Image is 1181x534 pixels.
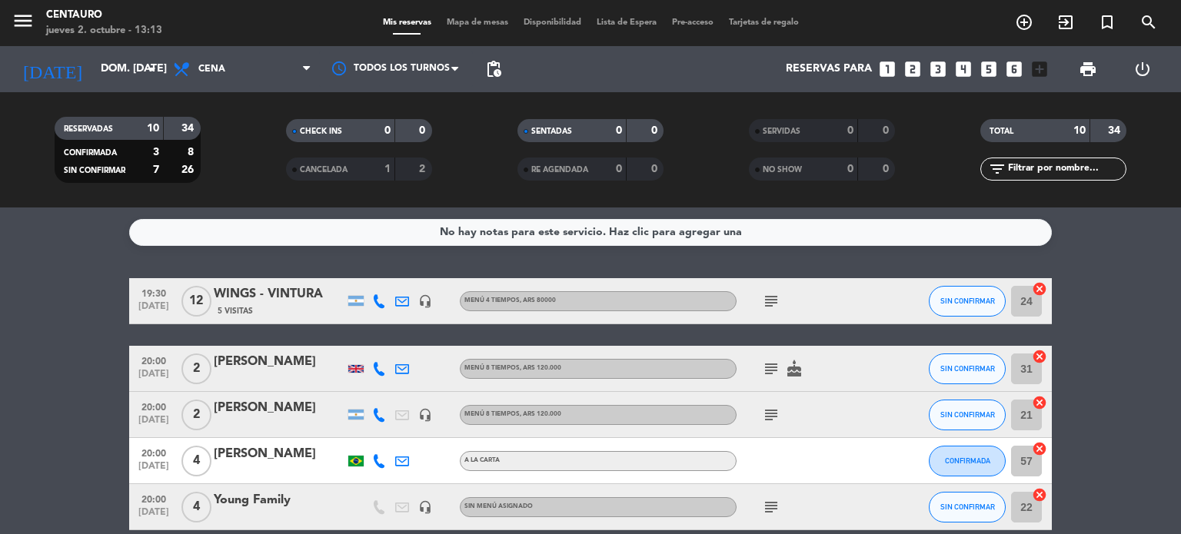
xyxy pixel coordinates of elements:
[419,164,428,174] strong: 2
[464,457,500,463] span: A LA CARTA
[1079,60,1097,78] span: print
[214,284,344,304] div: WINGS - VINTURA
[375,18,439,27] span: Mis reservas
[762,292,780,310] i: subject
[135,415,173,433] span: [DATE]
[1032,441,1047,456] i: cancel
[928,59,948,79] i: looks_3
[1030,59,1050,79] i: add_box
[418,500,432,514] i: headset_mic
[1032,395,1047,410] i: cancel
[1004,59,1024,79] i: looks_6
[153,164,159,175] strong: 7
[300,128,342,135] span: CHECK INS
[484,60,503,78] span: pending_actions
[439,18,516,27] span: Mapa de mesas
[1056,13,1075,32] i: exit_to_app
[979,59,999,79] i: looks_5
[664,18,721,27] span: Pre-acceso
[940,297,995,305] span: SIN CONFIRMAR
[520,365,561,371] span: , ARS 120.000
[181,446,211,476] span: 4
[929,492,1006,522] button: SIN CONFIRMAR
[181,492,211,522] span: 4
[135,369,173,386] span: [DATE]
[883,125,892,136] strong: 0
[419,125,428,136] strong: 0
[929,286,1006,317] button: SIN CONFIRMAR
[143,60,161,78] i: arrow_drop_down
[847,164,853,174] strong: 0
[616,125,622,136] strong: 0
[214,490,344,510] div: Young Family
[46,23,162,38] div: jueves 2. octubre - 13:13
[181,286,211,317] span: 12
[953,59,973,79] i: looks_4
[520,411,561,417] span: , ARS 120.000
[877,59,897,79] i: looks_one
[440,224,742,241] div: No hay notas para este servicio. Haz clic para agregar una
[135,443,173,461] span: 20:00
[135,284,173,301] span: 19:30
[12,52,93,86] i: [DATE]
[762,406,780,424] i: subject
[135,489,173,507] span: 20:00
[181,400,211,430] span: 2
[1032,487,1047,502] i: cancel
[531,128,572,135] span: SENTADAS
[64,125,113,133] span: RESERVADAS
[520,297,556,303] span: , ARS 80000
[153,147,159,158] strong: 3
[1032,281,1047,297] i: cancel
[531,166,588,174] span: RE AGENDADA
[762,360,780,378] i: subject
[883,164,892,174] strong: 0
[384,164,391,174] strong: 1
[188,147,197,158] strong: 8
[147,123,159,134] strong: 10
[181,123,197,134] strong: 34
[929,400,1006,430] button: SIN CONFIRMAR
[135,397,173,415] span: 20:00
[990,128,1013,135] span: TOTAL
[384,125,391,136] strong: 0
[64,149,117,157] span: CONFIRMADA
[516,18,589,27] span: Disponibilidad
[785,360,803,378] i: cake
[1015,13,1033,32] i: add_circle_outline
[1108,125,1123,136] strong: 34
[945,456,990,465] span: CONFIRMADA
[651,164,660,174] strong: 0
[940,502,995,511] span: SIN CONFIRMAR
[135,301,173,319] span: [DATE]
[988,160,1006,178] i: filter_list
[1032,349,1047,364] i: cancel
[1098,13,1116,32] i: turned_in_not
[214,398,344,418] div: [PERSON_NAME]
[181,353,211,384] span: 2
[1139,13,1158,32] i: search
[903,59,923,79] i: looks_two
[300,166,348,174] span: CANCELADA
[763,166,802,174] span: NO SHOW
[762,498,780,516] i: subject
[218,305,253,317] span: 5 Visitas
[464,503,533,509] span: Sin menú asignado
[616,164,622,174] strong: 0
[763,128,800,135] span: SERVIDAS
[721,18,807,27] span: Tarjetas de regalo
[46,8,162,23] div: Centauro
[135,351,173,369] span: 20:00
[198,64,225,75] span: Cena
[135,507,173,525] span: [DATE]
[940,410,995,419] span: SIN CONFIRMAR
[651,125,660,136] strong: 0
[786,63,872,75] span: Reservas para
[464,297,556,303] span: MENÚ 4 TIEMPOS
[214,444,344,464] div: [PERSON_NAME]
[464,411,561,417] span: MENÚ 8 TIEMPOS
[418,294,432,308] i: headset_mic
[1006,161,1126,177] input: Filtrar por nombre...
[135,461,173,479] span: [DATE]
[940,364,995,373] span: SIN CONFIRMAR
